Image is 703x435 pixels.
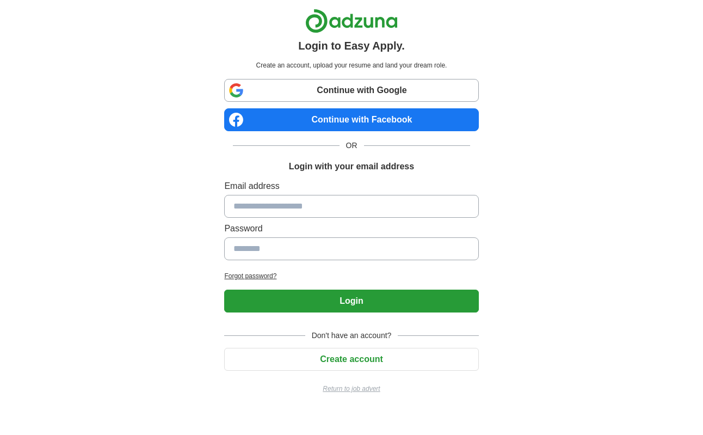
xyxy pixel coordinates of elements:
[305,330,398,341] span: Don't have an account?
[224,222,478,235] label: Password
[224,384,478,394] a: Return to job advert
[224,354,478,364] a: Create account
[340,140,364,151] span: OR
[224,348,478,371] button: Create account
[289,160,414,173] h1: Login with your email address
[224,108,478,131] a: Continue with Facebook
[298,38,405,54] h1: Login to Easy Apply.
[224,290,478,313] button: Login
[305,9,398,33] img: Adzuna logo
[224,180,478,193] label: Email address
[224,271,478,281] a: Forgot password?
[226,60,476,70] p: Create an account, upload your resume and land your dream role.
[224,79,478,102] a: Continue with Google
